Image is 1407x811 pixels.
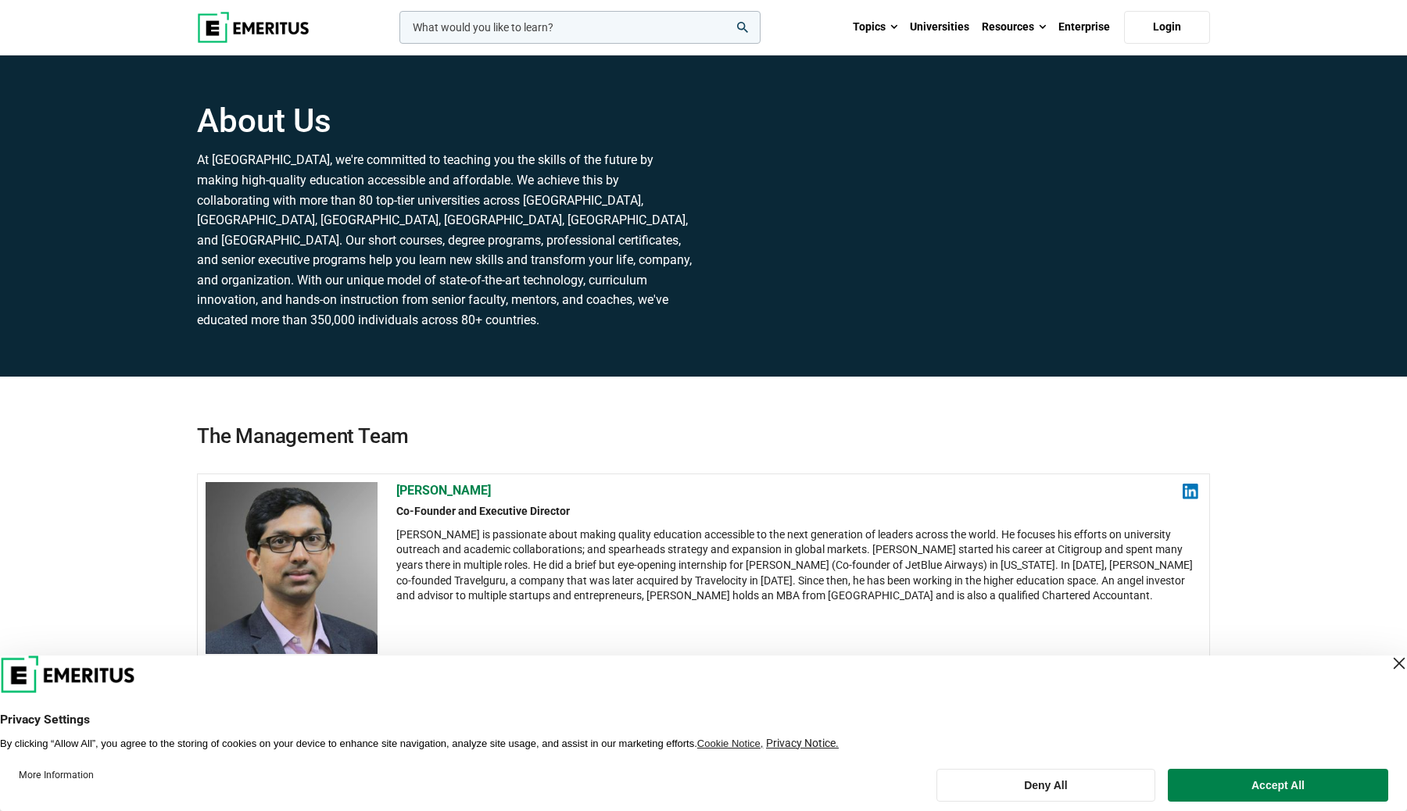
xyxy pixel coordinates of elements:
img: Ashwin-Damera-300x300-1 [206,482,378,654]
p: At [GEOGRAPHIC_DATA], we're committed to teaching you the skills of the future by making high-qua... [197,150,694,330]
h1: About Us [197,102,694,141]
img: linkedin.png [1183,484,1198,499]
h2: Co-Founder and Executive Director [396,504,1198,520]
h2: The Management Team [197,377,1210,450]
a: Login [1124,11,1210,44]
iframe: YouTube video player [713,102,1210,348]
input: woocommerce-product-search-field-0 [399,11,761,44]
h2: [PERSON_NAME] [396,482,1198,499]
div: [PERSON_NAME] is passionate about making quality education accessible to the next generation of l... [396,527,1198,604]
